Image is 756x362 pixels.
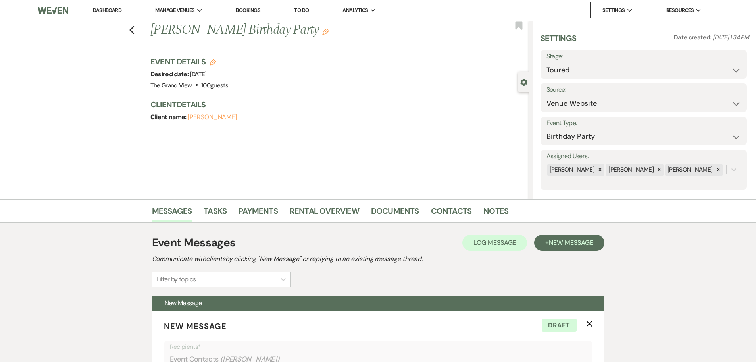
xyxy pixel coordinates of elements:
[674,33,713,41] span: Date created:
[170,342,587,352] p: Recipients*
[322,28,329,35] button: Edit
[520,78,527,85] button: Close lead details
[602,6,625,14] span: Settings
[150,70,190,78] span: Desired date:
[188,114,237,120] button: [PERSON_NAME]
[546,118,741,129] label: Event Type:
[155,6,194,14] span: Manage Venues
[290,205,359,222] a: Rental Overview
[546,151,741,162] label: Assigned Users:
[371,205,419,222] a: Documents
[204,205,227,222] a: Tasks
[546,51,741,62] label: Stage:
[542,319,577,332] span: Draft
[431,205,472,222] a: Contacts
[165,299,202,307] span: New Message
[549,238,593,247] span: New Message
[150,81,192,89] span: The Grand View
[93,7,121,14] a: Dashboard
[38,2,68,19] img: Weven Logo
[541,33,577,50] h3: Settings
[236,7,260,14] a: Bookings
[239,205,278,222] a: Payments
[201,81,228,89] span: 100 guests
[473,238,516,247] span: Log Message
[150,113,188,121] span: Client name:
[462,235,527,251] button: Log Message
[150,56,229,67] h3: Event Details
[547,164,596,176] div: [PERSON_NAME]
[152,234,236,251] h1: Event Messages
[342,6,368,14] span: Analytics
[156,275,199,284] div: Filter by topics...
[713,33,749,41] span: [DATE] 1:34 PM
[150,99,521,110] h3: Client Details
[606,164,655,176] div: [PERSON_NAME]
[483,205,508,222] a: Notes
[164,321,227,331] span: New Message
[294,7,309,14] a: To Do
[546,84,741,96] label: Source:
[150,21,450,40] h1: [PERSON_NAME] Birthday Party
[152,254,604,264] h2: Communicate with clients by clicking "New Message" or replying to an existing message thread.
[534,235,604,251] button: +New Message
[666,6,694,14] span: Resources
[190,70,207,78] span: [DATE]
[152,205,192,222] a: Messages
[665,164,714,176] div: [PERSON_NAME]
